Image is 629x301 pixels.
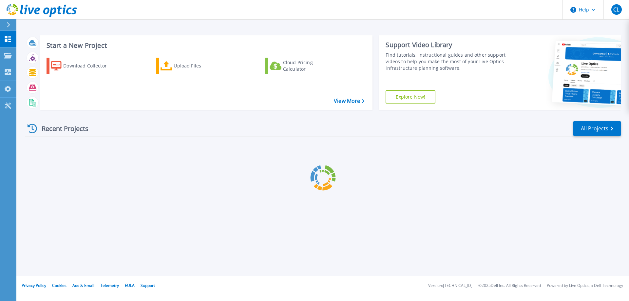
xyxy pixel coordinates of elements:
div: Cloud Pricing Calculator [283,59,335,72]
a: Privacy Policy [22,283,46,288]
a: Upload Files [156,58,229,74]
div: Upload Files [174,59,226,72]
h3: Start a New Project [47,42,364,49]
a: Support [141,283,155,288]
li: © 2025 Dell Inc. All Rights Reserved [478,284,541,288]
a: Cloud Pricing Calculator [265,58,338,74]
span: CL [613,7,619,12]
div: Support Video Library [386,41,509,49]
a: View More [334,98,364,104]
li: Version: [TECHNICAL_ID] [428,284,472,288]
div: Recent Projects [25,121,97,137]
a: All Projects [573,121,621,136]
a: Explore Now! [386,90,435,103]
a: Ads & Email [72,283,94,288]
a: EULA [125,283,135,288]
li: Powered by Live Optics, a Dell Technology [547,284,623,288]
div: Download Collector [63,59,116,72]
a: Telemetry [100,283,119,288]
div: Find tutorials, instructional guides and other support videos to help you make the most of your L... [386,52,509,71]
a: Download Collector [47,58,120,74]
a: Cookies [52,283,67,288]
